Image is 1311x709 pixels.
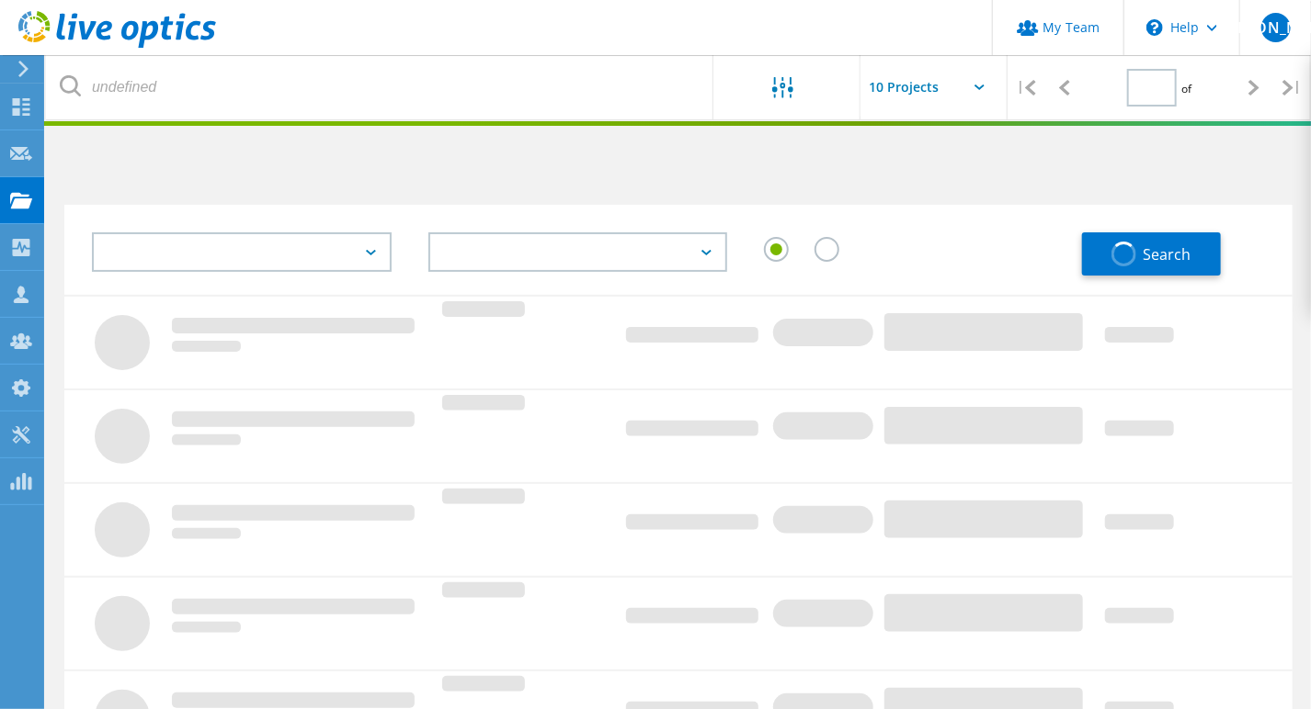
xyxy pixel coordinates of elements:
span: Search [1144,244,1191,264]
div: | [1273,55,1311,120]
button: Search [1082,232,1221,276]
svg: \n [1146,19,1163,36]
div: | [1008,55,1045,120]
a: Live Optics Dashboard [18,39,216,51]
input: undefined [46,55,714,119]
span: of [1181,81,1191,96]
